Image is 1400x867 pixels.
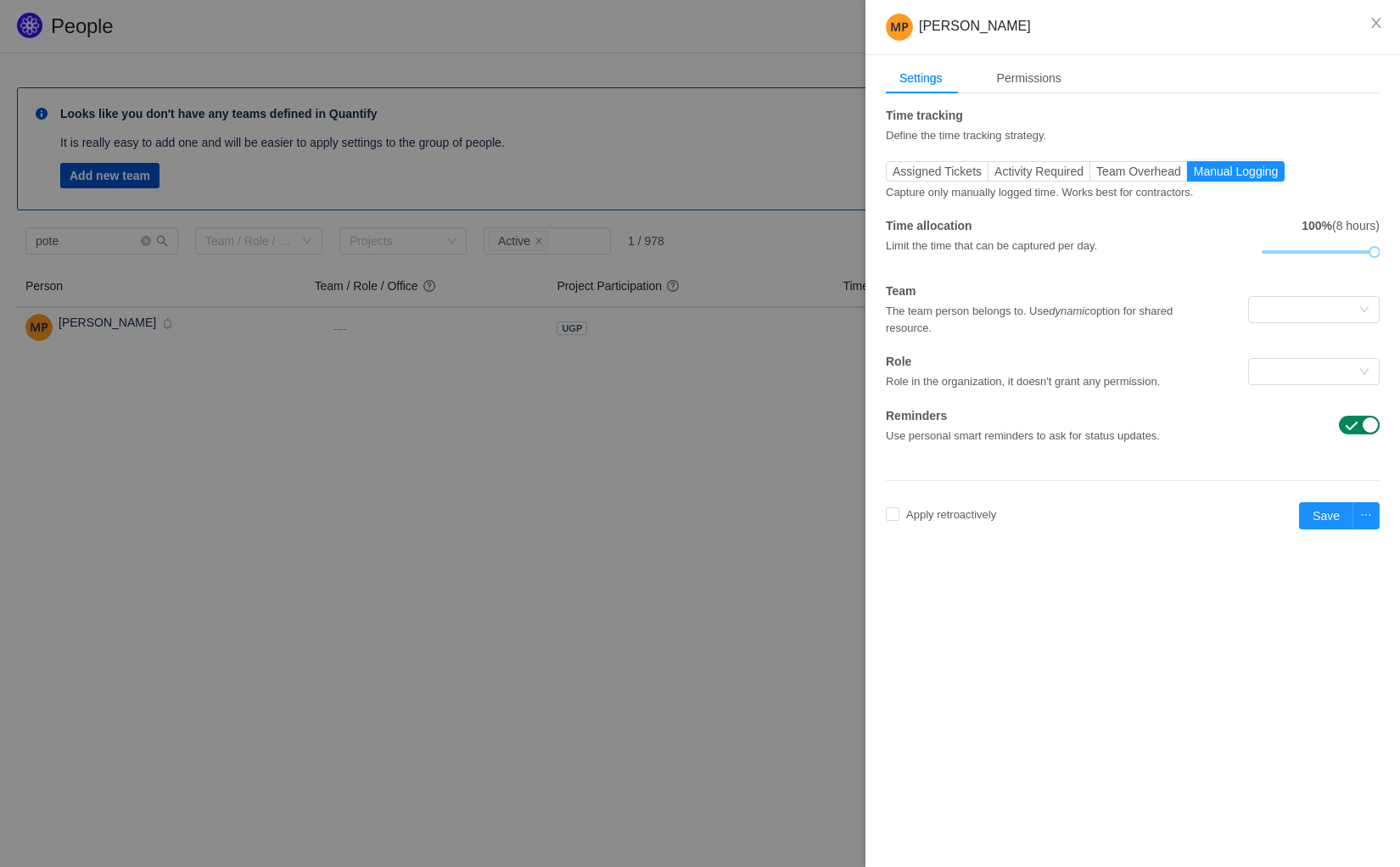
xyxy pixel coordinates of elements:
[1194,165,1279,178] span: Manual Logging
[886,63,956,94] div: Settings
[886,409,947,422] strong: Reminders
[1369,16,1383,30] i: icon: close
[1302,219,1332,232] strong: 100%
[886,425,1257,445] div: Use personal smart reminders to ask for status updates.
[886,14,1380,41] div: [PERSON_NAME]
[886,125,1215,144] div: Define the time tracking strategy.
[1293,219,1380,232] span: (8 hours)
[886,182,1297,201] div: Capture only manually logged time. Works best for contractors.
[983,63,1075,94] div: Permissions
[994,165,1084,178] span: Activity Required
[1299,502,1353,529] button: Save
[1049,305,1089,317] em: dynamic
[1352,502,1380,529] button: icon: ellipsis
[886,371,1215,390] div: Role in the organization, it doesn't grant any permission.
[886,355,911,368] strong: Role
[886,219,972,232] strong: Time allocation
[893,165,982,178] span: Assigned Tickets
[886,300,1215,336] div: The team person belongs to. Use option for shared resource.
[886,284,916,298] strong: Team
[899,508,1003,521] span: Apply retroactively
[1359,305,1369,316] i: icon: down
[886,235,1257,255] div: Limit the time that can be captured per day.
[1096,165,1181,178] span: Team Overhead
[886,109,963,122] strong: Time tracking
[886,14,913,41] img: MP-6.png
